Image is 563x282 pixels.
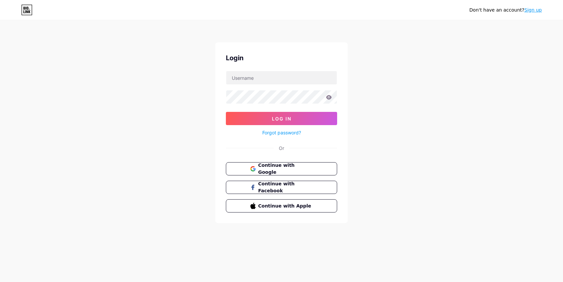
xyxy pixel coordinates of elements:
input: Username [226,71,337,84]
span: Log In [272,116,291,121]
span: Continue with Google [258,162,313,176]
div: Or [279,145,284,152]
button: Continue with Apple [226,199,337,212]
a: Forgot password? [262,129,301,136]
button: Continue with Facebook [226,181,337,194]
a: Sign up [524,7,542,13]
span: Continue with Facebook [258,180,313,194]
div: Login [226,53,337,63]
button: Continue with Google [226,162,337,175]
span: Continue with Apple [258,203,313,210]
div: Don't have an account? [469,7,542,14]
button: Log In [226,112,337,125]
